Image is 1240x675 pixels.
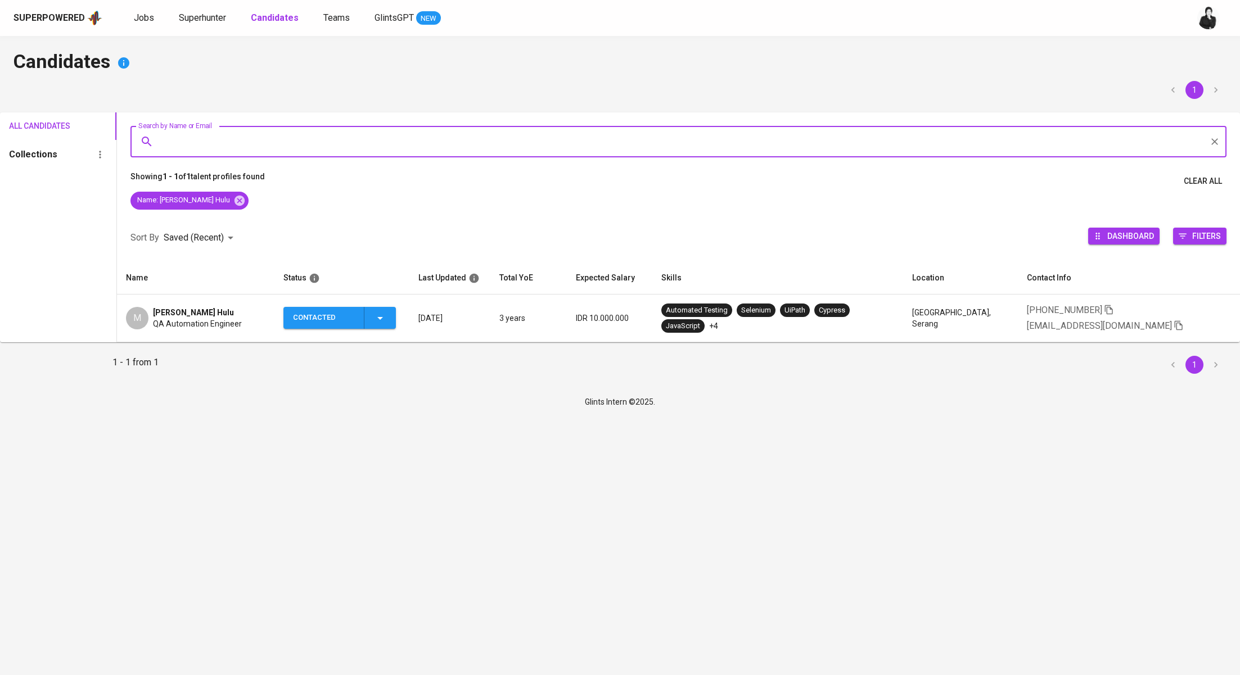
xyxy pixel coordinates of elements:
[130,231,159,244] p: Sort By
[130,192,249,210] div: Name: [PERSON_NAME] Hulu
[499,312,558,324] p: 3 years
[153,307,234,318] span: [PERSON_NAME] Hulu
[903,262,1018,295] th: Location
[418,312,481,324] p: [DATE]
[1185,81,1203,99] button: page 1
[126,307,148,329] div: M
[117,262,274,295] th: Name
[375,12,414,23] span: GlintsGPT
[1107,228,1154,243] span: Dashboard
[323,12,350,23] span: Teams
[652,262,903,295] th: Skills
[251,12,299,23] b: Candidates
[13,12,85,25] div: Superpowered
[323,11,352,25] a: Teams
[1185,356,1203,374] button: page 1
[9,147,57,162] h6: Collections
[13,49,1227,76] h4: Candidates
[153,318,242,329] span: QA Automation Engineer
[164,228,237,248] div: Saved (Recent)
[1192,228,1221,243] span: Filters
[1179,171,1227,192] button: Clear All
[274,262,409,295] th: Status
[87,10,102,26] img: app logo
[283,307,396,329] button: Contacted
[251,11,301,25] a: Candidates
[416,13,441,24] span: NEW
[490,262,567,295] th: Total YoE
[1197,7,1220,29] img: medwi@glints.com
[134,12,154,23] span: Jobs
[1018,262,1240,295] th: Contact Info
[567,262,652,295] th: Expected Salary
[13,10,102,26] a: Superpoweredapp logo
[179,11,228,25] a: Superhunter
[709,320,718,332] p: +4
[666,321,700,332] div: JavaScript
[164,231,224,244] p: Saved (Recent)
[186,172,191,181] b: 1
[293,307,355,329] div: Contacted
[1162,356,1227,374] nav: pagination navigation
[1173,228,1227,244] button: Filters
[9,119,58,133] span: All Candidates
[1027,320,1172,331] span: [EMAIL_ADDRESS][DOMAIN_NAME]
[666,305,728,316] div: Automated Testing
[409,262,490,295] th: Last Updated
[784,305,805,316] div: UiPath
[912,307,1009,329] div: [GEOGRAPHIC_DATA], Serang
[163,172,178,181] b: 1 - 1
[576,312,643,324] p: IDR 10.000.000
[1162,81,1227,99] nav: pagination navigation
[375,11,441,25] a: GlintsGPT NEW
[130,195,237,206] span: Name : [PERSON_NAME] Hulu
[134,11,156,25] a: Jobs
[130,171,265,192] p: Showing of talent profiles found
[1184,174,1222,188] span: Clear All
[1088,228,1160,244] button: Dashboard
[741,305,771,316] div: Selenium
[179,12,226,23] span: Superhunter
[1207,134,1223,150] button: Clear
[112,356,159,374] p: 1 - 1 from 1
[819,305,845,316] div: Cypress
[1027,305,1102,315] span: [PHONE_NUMBER]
